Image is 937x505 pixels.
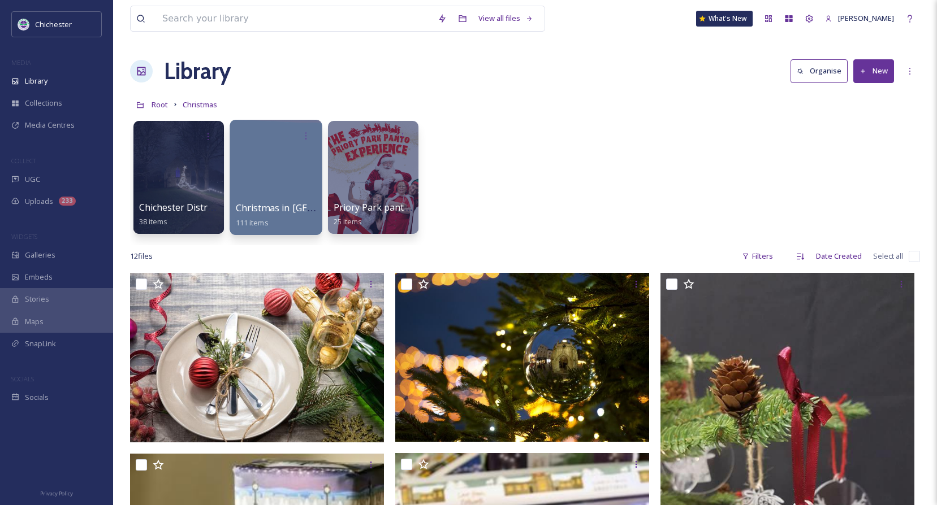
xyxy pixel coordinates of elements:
span: Stories [25,294,49,304]
a: Privacy Policy [40,486,73,499]
span: Christmas in [GEOGRAPHIC_DATA] 2024 [236,202,408,214]
span: SOCIALS [11,375,34,383]
div: 233 [59,197,76,206]
span: Christmas [183,99,217,110]
span: Uploads [25,196,53,207]
span: WIDGETS [11,232,37,241]
span: Privacy Policy [40,490,73,497]
a: What's New [696,11,753,27]
a: Root [152,98,168,111]
div: Date Created [810,245,867,267]
a: [PERSON_NAME] [819,7,900,29]
img: Logo_of_Chichester_District_Council.png [18,19,29,30]
a: Library [164,54,231,88]
a: View all files [473,7,539,29]
span: UGC [25,174,40,185]
span: Priory Park pantomine [334,201,430,214]
span: SnapLink [25,338,56,349]
span: Embeds [25,272,53,282]
span: Chichester District Christmas Events 2024 [139,201,316,214]
a: Christmas [183,98,217,111]
span: Select all [873,251,903,262]
a: Christmas in [GEOGRAPHIC_DATA] 2024111 items [236,203,408,228]
span: 38 items [139,216,167,227]
button: Organise [791,59,848,82]
button: New [853,59,894,82]
span: Chichester [35,19,72,29]
a: Organise [791,59,853,82]
img: Page 8 - 11 - Christmas market_1.jpg [395,273,649,442]
span: Galleries [25,250,55,260]
div: Filters [736,245,779,267]
span: COLLECT [11,156,36,165]
span: [PERSON_NAME] [838,13,894,23]
span: Library [25,76,48,86]
span: Media Centres [25,120,75,130]
span: 12 file s [130,251,153,262]
span: Socials [25,392,49,403]
span: MEDIA [11,58,31,67]
img: shutterstock_760320940.jpg [130,273,384,442]
span: Collections [25,98,62,108]
span: Root [152,99,168,110]
input: Search your library [157,6,432,31]
a: Chichester District Christmas Events 202438 items [139,202,316,227]
span: 111 items [236,217,269,227]
span: Maps [25,316,44,327]
span: 25 items [334,216,362,227]
a: Priory Park pantomine25 items [334,202,430,227]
